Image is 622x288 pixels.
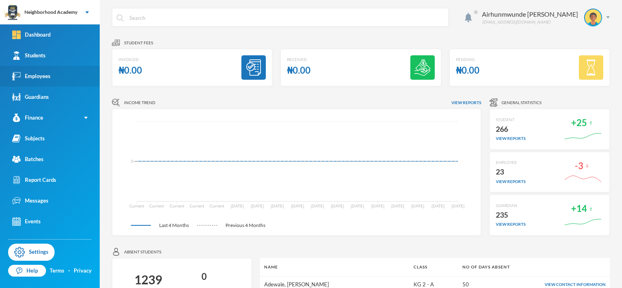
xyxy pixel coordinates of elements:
img: STUDENT [585,9,601,26]
a: Invoiced₦0.00 [112,49,272,86]
a: Terms [50,267,64,275]
tspan: [DATE] [291,203,304,208]
div: Received [287,57,311,63]
tspan: [DATE] [451,203,464,208]
div: 235 [496,209,526,222]
th: Class [410,258,458,276]
tspan: [DATE] [431,203,445,208]
div: Batches [12,155,44,164]
div: ₦0.00 [118,63,142,79]
div: 23 [496,166,526,179]
div: Neighborhood Academy [24,9,77,16]
div: Airhunmwunde [PERSON_NAME] [482,9,578,19]
div: +14 [571,201,587,217]
a: Pending₦0.00 [449,49,610,86]
div: Pending [456,57,480,63]
a: Privacy [74,267,92,275]
tspan: Current [149,203,164,208]
th: Name [260,258,410,276]
tspan: [DATE] [371,203,384,208]
div: Messages [12,196,48,205]
div: Students [12,51,46,60]
div: -3 [575,158,583,174]
div: Guardians [12,93,49,101]
tspan: [DATE] [391,203,404,208]
tspan: Current [170,203,184,208]
div: Employees [12,72,50,81]
div: view reports [496,221,526,227]
img: logo [4,4,21,21]
div: GUARDIAN [496,203,526,209]
div: · [68,267,70,275]
th: No of days absent [458,258,526,276]
span: Last 4 Months [151,222,197,229]
a: Settings [8,244,55,261]
tspan: [DATE] [411,203,424,208]
div: view reports [496,135,526,142]
tspan: 0 [131,159,134,164]
div: Subjects [12,134,45,143]
div: ₦0.00 [287,63,311,79]
div: 0 [201,269,207,285]
div: ₦0.00 [456,63,480,79]
a: Help [8,265,46,277]
div: STUDENT [496,117,526,123]
span: Previous 4 Months [217,222,274,229]
div: +25 [571,115,587,131]
tspan: Current [129,203,144,208]
div: [EMAIL_ADDRESS][DOMAIN_NAME] [482,19,578,25]
img: search [116,14,124,22]
div: 266 [496,123,526,136]
span: Student fees [124,40,153,46]
div: EMPLOYEE [496,159,526,166]
tspan: [DATE] [271,203,284,208]
div: Finance [12,113,43,122]
div: view reports [496,179,526,185]
div: Dashboard [12,31,50,39]
tspan: [DATE] [331,203,344,208]
input: Search [129,9,444,27]
tspan: [DATE] [351,203,364,208]
div: Invoiced [118,57,142,63]
div: Report Cards [12,176,56,184]
div: Events [12,217,41,226]
span: General Statistics [502,100,541,106]
div: View Contact Information [530,281,606,288]
tspan: Current [210,203,224,208]
span: View reports [451,100,481,106]
tspan: [DATE] [231,203,244,208]
span: Income Trend [124,100,155,106]
tspan: [DATE] [251,203,264,208]
tspan: [DATE] [311,203,324,208]
tspan: Current [190,203,204,208]
span: Absent students [124,249,161,255]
